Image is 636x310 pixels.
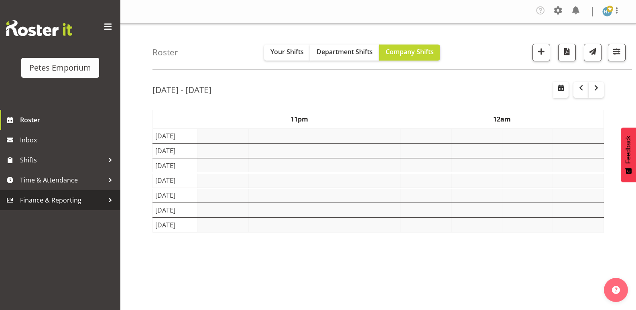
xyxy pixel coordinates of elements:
button: Department Shifts [310,45,379,61]
span: Shifts [20,154,104,166]
td: [DATE] [153,218,198,233]
td: [DATE] [153,158,198,173]
img: helena-tomlin701.jpg [602,7,612,16]
button: Filter Shifts [608,44,626,61]
td: [DATE] [153,203,198,218]
button: Download a PDF of the roster according to the set date range. [558,44,576,61]
h2: [DATE] - [DATE] [152,85,211,95]
span: Roster [20,114,116,126]
button: Select a specific date within the roster. [553,82,569,98]
th: 12am [401,110,604,129]
div: Petes Emporium [29,62,91,74]
img: Rosterit website logo [6,20,72,36]
button: Company Shifts [379,45,440,61]
span: Feedback [625,136,632,164]
button: Feedback - Show survey [621,128,636,182]
span: Finance & Reporting [20,194,104,206]
img: help-xxl-2.png [612,286,620,294]
button: Send a list of all shifts for the selected filtered period to all rostered employees. [584,44,601,61]
td: [DATE] [153,173,198,188]
span: Your Shifts [270,47,304,56]
span: Time & Attendance [20,174,104,186]
th: 11pm [198,110,401,129]
td: [DATE] [153,144,198,158]
button: Your Shifts [264,45,310,61]
td: [DATE] [153,128,198,144]
h4: Roster [152,48,178,57]
td: [DATE] [153,188,198,203]
button: Add a new shift [532,44,550,61]
span: Inbox [20,134,116,146]
span: Department Shifts [317,47,373,56]
span: Company Shifts [386,47,434,56]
